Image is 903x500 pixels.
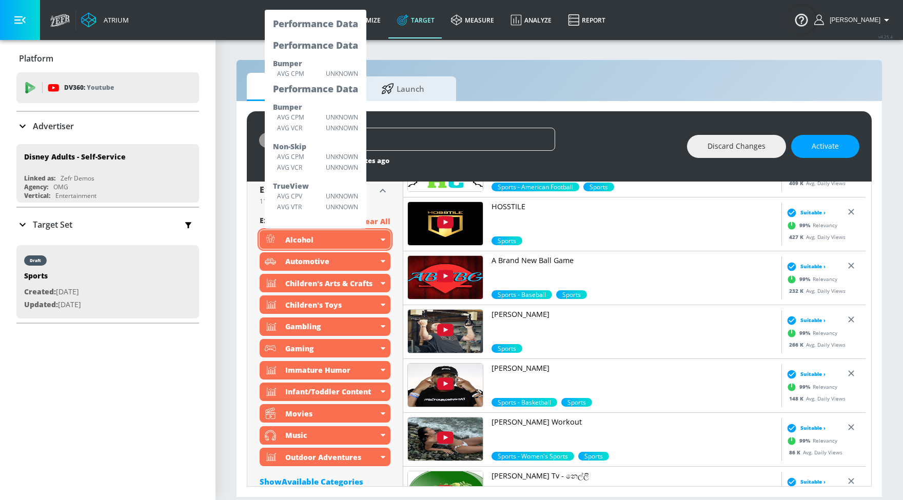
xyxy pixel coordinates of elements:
[260,215,333,228] span: excluded Categories
[800,424,826,432] span: Suitable ›
[492,236,522,245] div: 99.0%
[24,287,56,296] span: Created:
[30,258,41,263] div: draft
[341,156,389,165] span: 9 minutes ago
[408,310,483,353] img: UU2AHH7osxgapbN-8hdjK20w
[24,183,48,191] div: Agency:
[16,245,199,318] div: draftSportsCreated:[DATE]Updated:[DATE]
[492,344,522,353] div: 99.0%
[799,222,813,229] span: 99 %
[81,12,129,28] a: Atrium
[784,477,826,487] div: Suitable ›
[24,174,55,183] div: Linked as:
[260,448,390,466] div: Outdoor Adventures
[285,430,378,440] div: Music
[285,300,378,310] div: Children's Toys
[784,179,846,187] div: Avg. Daily Views
[24,298,81,311] p: [DATE]
[784,369,826,379] div: Suitable ›
[492,202,777,236] a: HOSSTILE
[16,72,199,103] div: DV360: Youtube
[687,135,786,158] button: Discard Changes
[492,344,522,353] span: Sports
[583,183,614,191] div: 99.0%
[784,262,826,272] div: Suitable ›
[784,341,846,349] div: Avg. Daily Views
[408,256,483,299] img: UUk1VU6J3nT2F_CU3w8Uq7wQ
[578,452,609,461] span: Sports
[260,295,390,314] div: Children's Toys
[55,191,96,200] div: Entertainment
[16,144,199,203] div: Disney Adults - Self-ServiceLinked as:Zefr DemosAgency:OMGVertical:Entertainment
[24,152,126,162] div: Disney Adults - Self-Service
[408,202,483,245] img: UUh-LDvKkYnT0Czecm9GQMOw
[100,15,129,25] div: Atrium
[800,209,826,216] span: Suitable ›
[260,252,390,271] div: Automotive
[492,452,574,461] div: 99.0%
[492,255,777,266] p: A Brand New Ball Game
[285,322,378,331] div: Gambling
[285,344,378,353] div: Gaming
[260,404,390,423] div: Movies
[260,426,390,445] div: Music
[799,437,813,445] span: 99 %
[33,219,72,230] p: Target Set
[583,183,614,191] span: Sports
[492,471,777,481] p: [PERSON_NAME] Tv - නෙල්ලි
[492,309,777,344] a: [PERSON_NAME]
[789,179,806,187] span: 409 K
[260,383,390,401] div: Infant/Toddler Content
[784,315,826,326] div: Suitable ›
[408,364,483,407] img: UU4UEDK2mADDF550xXq01YpA
[784,326,837,341] div: Relevancy
[260,198,375,205] div: 11 Categories Excluded
[24,271,81,286] div: Sports
[789,233,806,241] span: 427 K
[285,256,378,266] div: Automotive
[492,363,777,373] p: [PERSON_NAME]
[492,183,579,191] span: Sports - American Football
[492,398,557,407] div: 99.0%
[285,409,378,418] div: Movies
[408,417,483,461] img: UUmTy7HzFCkDM0w3F_FfDQbw
[784,287,846,295] div: Avg. Daily Views
[53,183,68,191] div: OMG
[299,156,677,165] div: Last Updated:
[285,278,378,288] div: Children's Arts & Crafts
[87,82,114,93] p: Youtube
[784,433,837,449] div: Relevancy
[492,290,552,299] span: Sports - Baseball
[492,363,777,398] a: [PERSON_NAME]
[33,121,74,132] p: Advertiser
[799,329,813,337] span: 99 %
[561,398,592,407] span: Sports
[260,186,375,194] div: Excluded
[260,476,390,487] div: ShowAvailable Categories
[330,2,389,38] a: optimize
[789,449,803,456] span: 86 K
[799,275,813,283] span: 99 %
[784,449,842,456] div: Avg. Daily Views
[800,370,826,378] span: Suitable ›
[784,272,837,287] div: Relevancy
[799,383,813,391] span: 99 %
[556,290,587,299] span: Sports
[265,136,282,145] div: draft
[24,191,50,200] div: Vertical:
[561,398,592,407] div: 99.0%
[260,230,390,249] div: Alcohol
[16,112,199,141] div: Advertiser
[285,235,378,245] div: Alcohol
[784,233,846,241] div: Avg. Daily Views
[492,255,777,290] a: A Brand New Ball Game
[789,341,806,348] span: 266 K
[443,2,502,38] a: measure
[492,290,552,299] div: 99.0%
[285,365,378,375] div: Immature Humor
[389,2,443,38] a: Target
[260,317,390,336] div: Gambling
[492,398,557,407] span: Sports - Basketball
